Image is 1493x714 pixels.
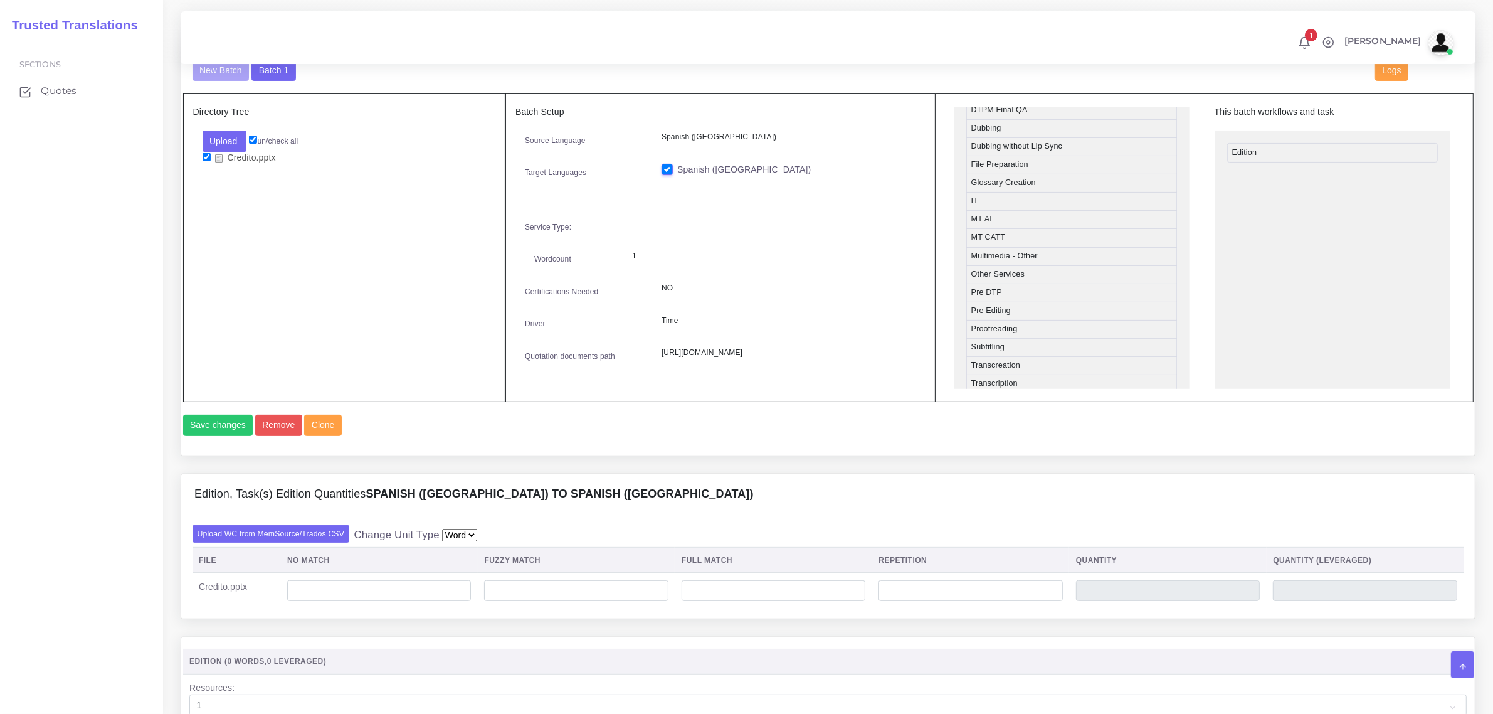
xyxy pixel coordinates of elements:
[183,649,1474,674] th: Edition ( , )
[267,657,324,666] span: 0 Leveraged
[3,18,138,33] h2: Trusted Translations
[1344,36,1422,45] span: [PERSON_NAME]
[1294,36,1316,50] a: 1
[181,514,1475,619] div: Edition, Task(s) Edition QuantitiesSpanish ([GEOGRAPHIC_DATA]) TO Spanish ([GEOGRAPHIC_DATA])
[966,247,1177,266] li: Multimedia - Other
[249,136,257,144] input: un/check all
[662,314,916,328] p: Time
[280,548,478,573] th: No Match
[1375,60,1408,82] button: Logs
[194,488,754,501] h4: Edition, Task(s) Edition Quantities
[525,221,571,233] label: Service Type:
[9,78,154,104] a: Quotes
[1215,107,1450,117] h5: This batch workflows and task
[966,356,1177,375] li: Transcreation
[966,156,1177,174] li: File Preparation
[525,351,615,362] label: Quotation documents path
[662,282,916,295] p: NO
[211,152,280,164] a: Credito.pptx
[366,488,753,500] b: Spanish ([GEOGRAPHIC_DATA]) TO Spanish ([GEOGRAPHIC_DATA])
[632,250,907,263] p: 1
[183,415,253,436] button: Save changes
[1069,548,1267,573] th: Quantity
[193,60,250,82] button: New Batch
[515,107,926,117] h5: Batch Setup
[3,15,138,36] a: Trusted Translations
[966,137,1177,156] li: Dubbing without Lip Sync
[966,192,1177,211] li: IT
[19,60,61,69] span: Sections
[41,84,76,98] span: Quotes
[966,302,1177,321] li: Pre Editing
[255,415,302,436] button: Remove
[1338,30,1458,55] a: [PERSON_NAME]avatar
[193,65,250,75] a: New Batch
[677,163,811,176] label: Spanish ([GEOGRAPHIC_DATA])
[251,60,295,82] button: Batch 1
[249,136,298,147] label: un/check all
[525,286,599,297] label: Certifications Needed
[966,320,1177,339] li: Proofreading
[227,657,264,666] span: 0 Words
[251,65,295,75] a: Batch 1
[966,375,1177,393] li: Transcription
[966,338,1177,357] li: Subtitling
[1267,548,1464,573] th: Quantity (Leveraged)
[255,415,305,436] a: Remove
[662,131,916,144] p: Spanish ([GEOGRAPHIC_DATA])
[525,135,586,146] label: Source Language
[966,174,1177,193] li: Glossary Creation
[525,167,586,178] label: Target Languages
[193,573,281,608] td: Credito.pptx
[193,107,496,117] h5: Directory Tree
[354,527,440,543] label: Change Unit Type
[872,548,1070,573] th: Repetition
[966,284,1177,302] li: Pre DTP
[304,415,344,436] a: Clone
[193,525,350,542] label: Upload WC from MemSource/Trados CSV
[193,548,281,573] th: File
[966,228,1177,247] li: MT CATT
[662,346,916,360] p: [URL][DOMAIN_NAME]
[304,415,342,436] button: Clone
[966,265,1177,284] li: Other Services
[181,474,1475,514] div: Edition, Task(s) Edition QuantitiesSpanish ([GEOGRAPHIC_DATA]) TO Spanish ([GEOGRAPHIC_DATA])
[525,318,546,329] label: Driver
[1428,30,1453,55] img: avatar
[966,119,1177,138] li: Dubbing
[203,131,247,152] button: Upload
[1383,65,1401,75] span: Logs
[1227,143,1438,163] li: Edition
[478,548,675,573] th: Fuzzy Match
[966,210,1177,229] li: MT AI
[966,101,1177,120] li: DTPM Final QA
[675,548,872,573] th: Full Match
[1305,29,1317,41] span: 1
[534,253,571,265] label: Wordcount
